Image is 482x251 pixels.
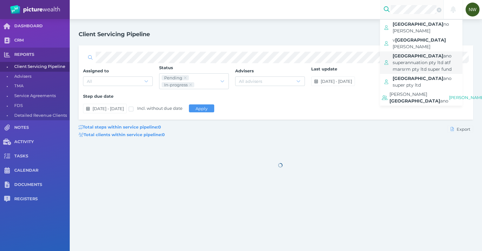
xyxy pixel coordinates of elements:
[91,106,126,111] span: [DATE] - [DATE]
[14,81,67,91] span: TMA
[311,66,363,75] label: Last update
[466,3,479,17] div: Nicholas Walters
[14,38,70,43] span: CRM
[14,101,67,111] span: FDS
[79,132,165,137] span: Total clients within service pipeline: 0
[14,154,70,159] span: TASKS
[10,5,60,14] img: PW
[14,52,70,57] span: REPORTS
[189,104,214,112] button: Apply
[389,98,440,104] span: [GEOGRAPHIC_DATA]
[14,62,67,72] span: Client Servicing Pipeline
[389,91,427,97] span: [PERSON_NAME]
[235,68,311,76] label: Advisers
[79,124,161,129] span: Total steps within service pipeline: 0
[311,76,355,86] button: [DATE] - [DATE]
[436,7,441,12] button: Clear
[380,51,462,74] a: [GEOGRAPHIC_DATA]ano superannuation pty ltd atf marsrm pty ltd super fund
[14,111,67,121] span: Detailed Revenue Clients
[393,44,430,50] span: [PERSON_NAME]
[14,168,70,173] span: CALENDAR
[87,79,92,84] div: All
[380,74,462,90] a: [GEOGRAPHIC_DATA]ano super pty ltd
[393,21,443,27] span: [GEOGRAPHIC_DATA]
[393,76,443,81] span: [GEOGRAPHIC_DATA]
[193,106,210,111] span: Apply
[164,82,188,87] div: In-progress
[79,31,150,38] h1: Client Servicing Pipeline
[83,68,159,76] label: Assigned to
[137,106,183,111] span: Incl. without due date
[319,79,355,84] span: [DATE] - [DATE]
[455,127,473,132] span: Export
[164,75,182,80] div: Pending
[393,53,443,59] span: [GEOGRAPHIC_DATA]
[469,7,476,12] span: NW
[14,182,70,188] span: DOCUMENTS
[14,72,67,82] span: Advisers
[159,65,235,73] label: Status
[239,79,262,84] div: All advisers
[393,37,395,43] span: v
[447,125,473,133] button: Export
[380,20,462,36] a: [GEOGRAPHIC_DATA]no [PERSON_NAME]
[14,196,70,202] span: REGISTERS
[380,36,462,51] a: v[GEOGRAPHIC_DATA][PERSON_NAME]
[14,23,70,29] span: DASHBOARD
[14,139,70,145] span: ACTIVITY
[83,104,127,113] button: [DATE] - [DATE]
[380,90,462,106] a: [PERSON_NAME][GEOGRAPHIC_DATA]ano[PERSON_NAME]
[393,53,452,72] span: ano superannuation pty ltd atf marsrm pty ltd super fund
[83,94,189,102] label: Step due date
[440,98,448,104] span: ano
[395,37,446,43] span: [GEOGRAPHIC_DATA]
[14,125,70,130] span: NOTES
[14,91,67,101] span: Service Agreements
